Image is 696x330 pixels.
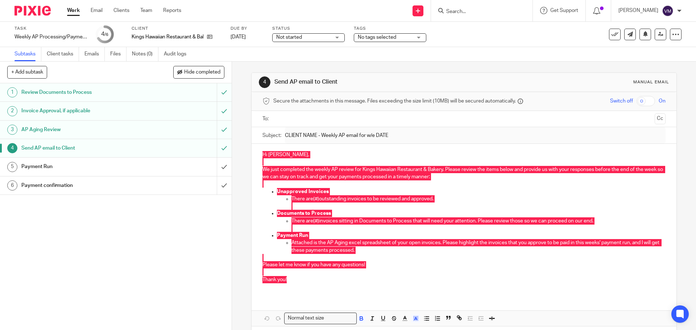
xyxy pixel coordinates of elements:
span: Get Support [550,8,578,13]
div: 2 [7,106,17,116]
div: 1 [7,87,17,97]
div: Weekly AP Processing/Payment [14,33,87,41]
div: Manual email [633,79,669,85]
a: Client tasks [47,47,79,61]
a: Emails [84,47,105,61]
label: Status [272,26,345,32]
label: Tags [354,26,426,32]
a: Team [140,7,152,14]
a: Notes (0) [132,47,158,61]
div: 4 [7,143,17,153]
label: To: [262,115,270,122]
span: (#) [313,218,319,224]
div: 5 [7,162,17,172]
img: svg%3E [662,5,674,17]
div: 4 [101,30,108,38]
input: Search for option [326,314,352,322]
span: On [659,97,666,105]
p: Kings Hawaiian Restaurant & Bakery [132,33,203,41]
span: No tags selected [358,35,396,40]
button: + Add subtask [7,66,47,78]
h1: Invoice Approval, if applicable [21,105,147,116]
input: Search [446,9,511,15]
span: Not started [276,35,302,40]
p: [PERSON_NAME] [618,7,658,14]
label: Due by [231,26,263,32]
label: Client [132,26,221,32]
p: There are outstanding invoices to be reviewed and approved. [291,195,665,202]
h1: Payment Run [21,161,147,172]
h1: Payment confirmation [21,180,147,191]
button: Cc [655,113,666,124]
p: Attached is the AP Aging excel spreadsheet of your open invoices. Please highlight the invoices t... [291,239,665,254]
button: Hide completed [173,66,224,78]
a: Clients [113,7,129,14]
h1: Review Documents to Process [21,87,147,98]
p: Hi [PERSON_NAME], [262,151,665,158]
strong: Payment Run [277,233,308,238]
h1: Send AP email to Client [21,143,147,154]
span: Hide completed [184,70,220,75]
span: Switch off [610,97,633,105]
p: There are invoices sitting in Documents to Process that will need your attention. Please review t... [291,217,665,225]
span: Secure the attachments in this message. Files exceeding the size limit (10MB) will be secured aut... [273,97,516,105]
div: 4 [259,76,270,88]
label: Subject: [262,132,281,139]
strong: Documents to Process [277,211,331,216]
a: Work [67,7,80,14]
h1: Send AP email to Client [274,78,480,86]
span: [DATE] [231,34,246,39]
div: 3 [7,125,17,135]
a: Email [91,7,103,14]
a: Files [110,47,127,61]
div: Search for option [284,313,357,324]
a: Audit logs [164,47,192,61]
h1: AP Aging Review [21,124,147,135]
p: Please let me know if you have any questions! [262,254,665,269]
p: Thank you! [262,276,665,283]
img: Pixie [14,6,51,16]
strong: Unapproved Invoices [277,189,329,194]
a: Reports [163,7,181,14]
span: (#) [313,196,319,201]
span: Normal text size [286,314,326,322]
div: 6 [7,180,17,191]
p: We just completed the weekly AP review for Kings Hawaiian Restaurant & Bakery. Please review the ... [262,166,665,181]
small: /6 [104,33,108,37]
a: Subtasks [14,47,41,61]
label: Task [14,26,87,32]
